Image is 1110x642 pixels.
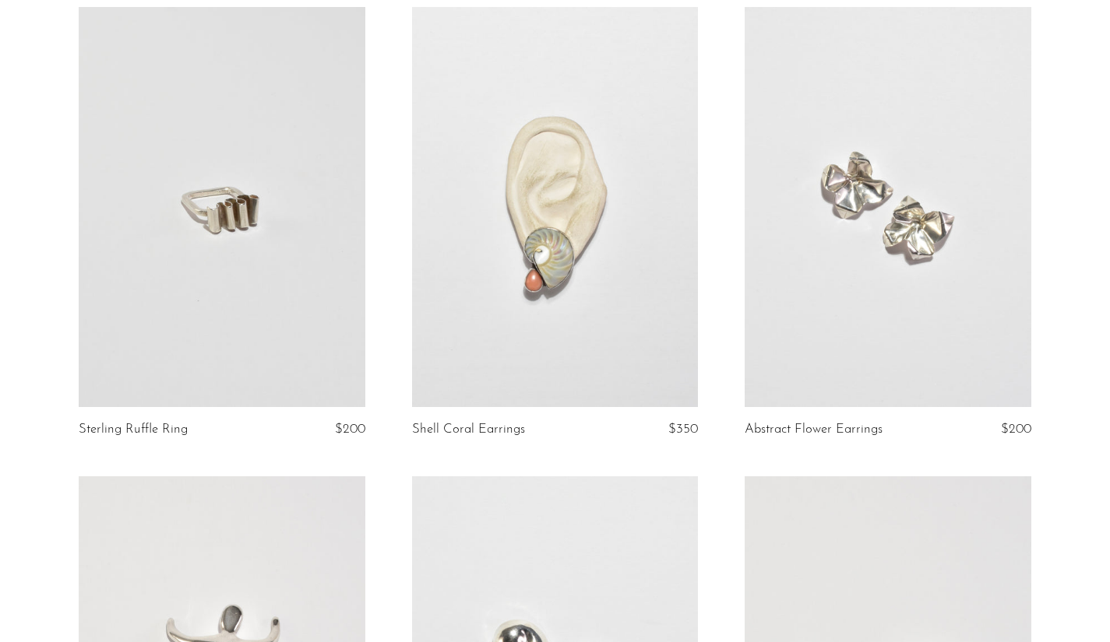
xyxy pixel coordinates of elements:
span: $200 [1001,423,1031,436]
span: $350 [668,423,698,436]
a: Sterling Ruffle Ring [79,423,188,437]
a: Abstract Flower Earrings [745,423,883,437]
span: $200 [335,423,365,436]
a: Shell Coral Earrings [412,423,525,437]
